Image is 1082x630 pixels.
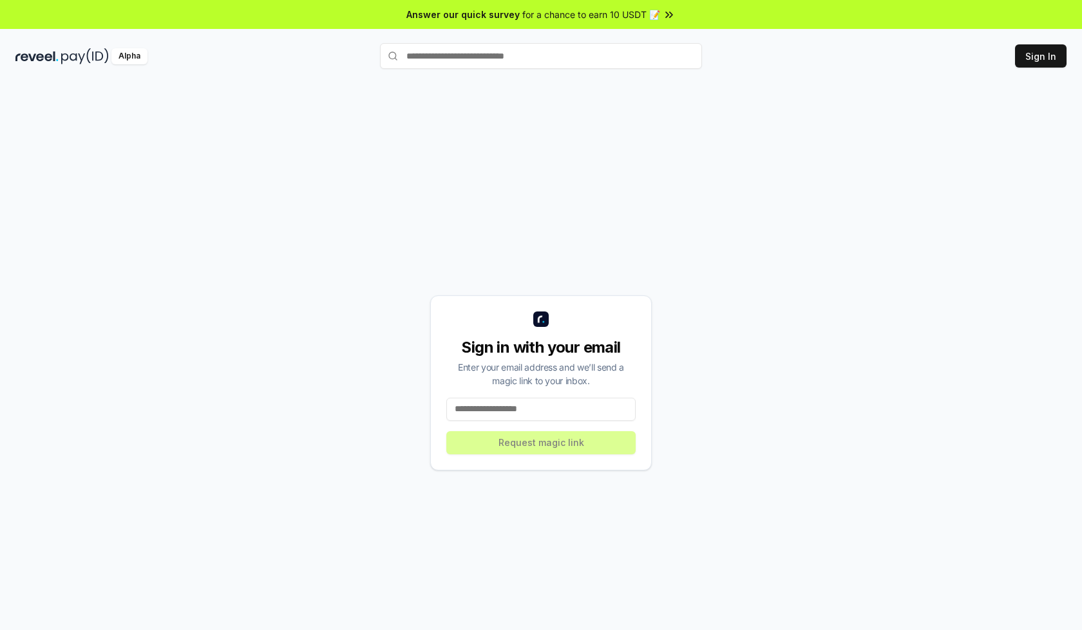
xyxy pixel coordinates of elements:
[406,8,520,21] span: Answer our quick survey
[1015,44,1067,68] button: Sign In
[111,48,147,64] div: Alpha
[446,337,636,358] div: Sign in with your email
[522,8,660,21] span: for a chance to earn 10 USDT 📝
[533,311,549,327] img: logo_small
[61,48,109,64] img: pay_id
[15,48,59,64] img: reveel_dark
[446,360,636,387] div: Enter your email address and we’ll send a magic link to your inbox.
